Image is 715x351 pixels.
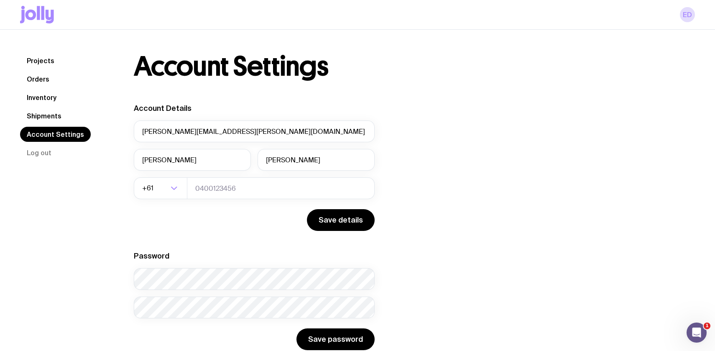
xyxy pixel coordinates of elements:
a: Account Settings [20,127,91,142]
label: Account Details [134,104,192,113]
button: Log out [20,145,58,160]
input: Search for option [155,177,168,199]
input: 0400123456 [187,177,375,199]
iframe: Intercom live chat [687,323,707,343]
span: 1 [704,323,710,329]
a: Orders [20,72,56,87]
a: Projects [20,53,61,68]
button: Save details [307,209,375,231]
a: ED [680,7,695,22]
a: Inventory [20,90,63,105]
input: First Name [134,149,251,171]
button: Save password [296,328,375,350]
a: Shipments [20,108,68,123]
input: your@email.com [134,120,375,142]
h1: Account Settings [134,53,328,80]
div: Search for option [134,177,187,199]
label: Password [134,251,169,260]
input: Last Name [258,149,375,171]
span: +61 [142,177,155,199]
